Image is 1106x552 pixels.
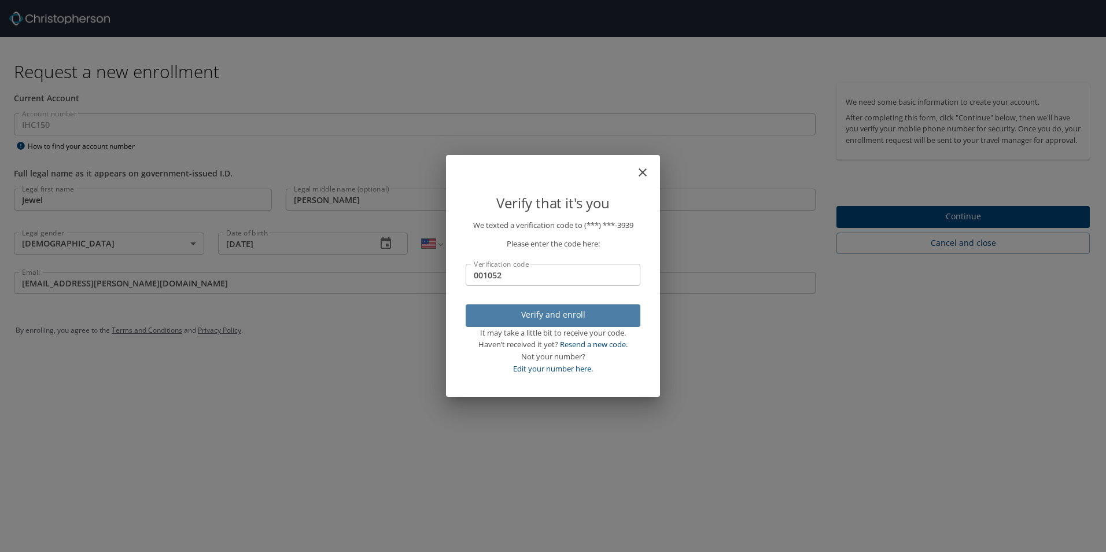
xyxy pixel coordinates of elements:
button: Verify and enroll [466,304,640,327]
p: We texted a verification code to (***) ***- 3939 [466,219,640,231]
a: Resend a new code. [560,339,628,349]
div: Not your number? [466,351,640,363]
button: close [642,160,655,174]
p: Verify that it's you [466,192,640,214]
a: Edit your number here. [513,363,593,374]
div: It may take a little bit to receive your code. [466,327,640,339]
p: Please enter the code here: [466,238,640,250]
div: Haven’t received it yet? [466,338,640,351]
span: Verify and enroll [475,308,631,322]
